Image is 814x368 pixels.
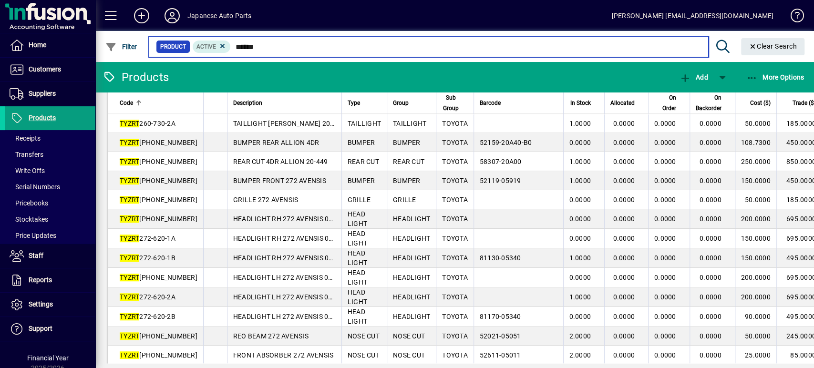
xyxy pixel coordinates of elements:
span: Clear Search [749,42,797,50]
span: Staff [29,252,43,259]
span: Cost ($) [750,98,771,108]
span: TOYOTA [442,177,468,184]
span: Reports [29,276,52,284]
a: Serial Numbers [5,179,95,195]
span: BUMPER [393,139,421,146]
div: In Stock [569,98,600,108]
span: HEADLIGHT RH 272 AVENSIS 05-25 NON HID EA [233,254,381,262]
em: TYZRT [120,313,139,320]
a: Reports [5,268,95,292]
span: 0.0000 [700,139,721,146]
span: 52611-05011 [480,351,521,359]
a: Write Offs [5,163,95,179]
a: Price Updates [5,227,95,244]
td: 50.0000 [735,327,776,346]
span: 0.0000 [654,120,676,127]
span: NOSE CUT [348,332,380,340]
span: HEADLIGHT [393,215,430,223]
span: Support [29,325,52,332]
span: 0.0000 [569,196,591,204]
span: 0.0000 [654,293,676,301]
span: HEADLIGHT LH 272 AVENSIS 05-25 NON HID EA [233,313,381,320]
span: Write Offs [10,167,45,174]
span: 0.0000 [700,235,721,242]
span: 0.0000 [569,139,591,146]
td: 150.0000 [735,229,776,248]
span: 81130-05340 [480,254,521,262]
span: 0.0000 [613,235,635,242]
span: 0.0000 [613,177,635,184]
span: REAR CUT [393,158,424,165]
span: 1.0000 [569,293,591,301]
em: TYZRT [120,254,139,262]
span: HEADLIGHT [393,235,430,242]
span: 272-620-1A [120,235,175,242]
span: TAILLIGHT [348,120,381,127]
td: 150.0000 [735,248,776,268]
em: TYZRT [120,177,139,184]
div: Group [393,98,430,108]
span: 0.0000 [654,313,676,320]
span: 0.0000 [654,177,676,184]
span: TOYOTA [442,235,468,242]
span: HEAD LIGHT [348,230,367,247]
div: Type [348,98,381,108]
td: 25.0000 [735,346,776,365]
span: TOYOTA [442,139,468,146]
span: 52021-05051 [480,332,521,340]
td: 150.0000 [735,171,776,190]
a: Home [5,33,95,57]
span: 1.0000 [569,120,591,127]
span: 1.0000 [569,158,591,165]
button: More Options [744,69,807,86]
span: 0.0000 [700,196,721,204]
span: 2.0000 [569,351,591,359]
span: 0.0000 [654,351,676,359]
a: Staff [5,244,95,268]
div: Code [120,98,197,108]
div: [PERSON_NAME] [EMAIL_ADDRESS][DOMAIN_NAME] [612,8,773,23]
span: Type [348,98,360,108]
span: 0.0000 [613,196,635,204]
td: 90.0000 [735,307,776,327]
span: Product [160,42,186,51]
span: 52119-05919 [480,177,521,184]
span: Receipts [10,134,41,142]
span: NOSE CUT [348,351,380,359]
span: TAILLIGHT [PERSON_NAME] 20-449 [233,120,344,127]
span: 0.0000 [700,254,721,262]
button: Filter [103,38,140,55]
button: Add [126,7,157,24]
span: 0.0000 [654,139,676,146]
span: HEADLIGHT [393,254,430,262]
a: Customers [5,58,95,82]
span: 0.0000 [569,215,591,223]
a: Knowledge Base [783,2,802,33]
span: HEADLIGHT RH 272 AVENSIS 05-13 HID EA [233,215,365,223]
span: HEAD LIGHT [348,249,367,266]
span: 0.0000 [613,293,635,301]
div: On Order [654,92,685,113]
span: 0.0000 [569,313,591,320]
span: 1.0000 [569,254,591,262]
span: Allocated [610,98,635,108]
span: REAR CUT [348,158,379,165]
em: TYZRT [120,120,139,127]
span: Sub Group [442,92,459,113]
div: Sub Group [442,92,468,113]
span: REO BEAM 272 AVENSIS [233,332,309,340]
span: NOSE CUT [393,351,425,359]
span: [PHONE_NUMBER] [120,215,197,223]
td: 200.0000 [735,209,776,229]
span: TOYOTA [442,351,468,359]
span: [PHONE_NUMBER] [120,274,197,281]
span: 0.0000 [700,293,721,301]
span: TOYOTA [442,158,468,165]
span: Pricebooks [10,199,48,207]
div: Products [103,70,169,85]
button: Add [677,69,710,86]
span: HEADLIGHT LH 272 AVENSIS 05-27 HID EA [233,293,365,301]
span: 1.0000 [569,177,591,184]
span: BUMPER [348,139,375,146]
span: NOSE CUT [393,332,425,340]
